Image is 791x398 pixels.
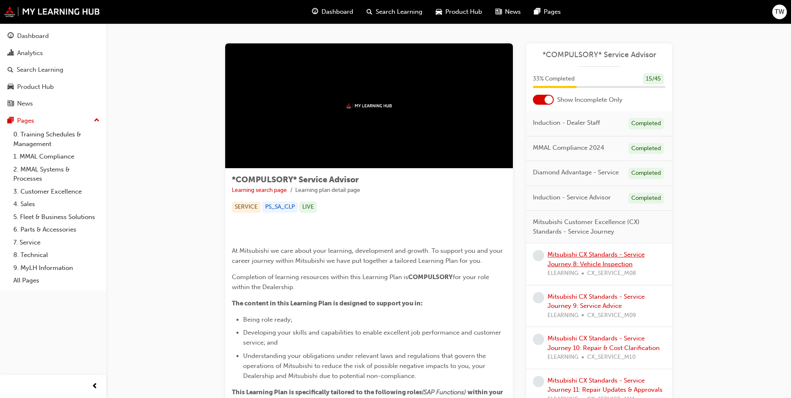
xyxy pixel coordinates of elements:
[547,311,578,320] span: ELEARNING
[3,79,103,95] a: Product Hub
[232,273,491,291] span: for your role within the Dealership.
[8,83,14,91] span: car-icon
[346,103,392,108] img: mmal
[232,388,422,396] span: This Learning Plan is specifically tailored to the following roles
[533,217,659,236] span: Mitsubishi Customer Excellence (CX) Standards - Service Journey
[312,7,318,17] span: guage-icon
[533,168,619,177] span: Diamond Advantage - Service
[429,3,489,20] a: car-iconProduct Hub
[10,211,103,224] a: 5. Fleet & Business Solutions
[547,293,645,310] a: Mitsubishi CX Standards - Service Journey 9: Service Advice
[587,311,636,320] span: CX_SERVICE_M09
[232,186,287,194] a: Learning search page
[3,27,103,113] button: DashboardAnalyticsSearch LearningProduct HubNews
[3,113,103,128] button: Pages
[533,250,544,261] span: learningRecordVerb_NONE-icon
[10,223,103,236] a: 6. Parts & Accessories
[232,300,423,307] span: The content in this Learning Plan is designed to support you in:
[533,118,600,128] span: Induction - Dealer Staff
[534,7,540,17] span: pages-icon
[544,7,561,17] span: Pages
[533,143,604,153] span: MMAL Compliance 2024
[10,249,103,262] a: 8. Technical
[3,45,103,61] a: Analytics
[232,273,408,281] span: Completion of learning resources within this Learning Plan is
[628,168,664,179] div: Completed
[547,335,660,352] a: Mitsubishi CX Standards - Service Journey 10: Repair & Cost Clarification
[10,198,103,211] a: 4. Sales
[628,193,664,204] div: Completed
[772,5,787,19] button: TW
[3,96,103,111] a: News
[17,99,33,108] div: News
[547,251,645,268] a: Mitsubishi CX Standards - Service Journey 8: Vehicle Inspection
[10,236,103,249] a: 7. Service
[243,352,487,380] span: Understanding your obligations under relevant laws and regulations that govern the operations of ...
[376,7,422,17] span: Search Learning
[305,3,360,20] a: guage-iconDashboard
[94,115,100,126] span: up-icon
[557,95,623,105] span: Show Incomplete Only
[587,353,635,362] span: CX_SERVICE_M10
[445,7,482,17] span: Product Hub
[295,186,360,195] li: Learning plan detail page
[92,381,98,392] span: prev-icon
[775,7,784,17] span: TW
[232,202,261,213] div: SERVICE
[436,7,442,17] span: car-icon
[10,150,103,163] a: 1. MMAL Compliance
[3,62,103,78] a: Search Learning
[17,48,43,58] div: Analytics
[495,7,502,17] span: news-icon
[533,292,544,303] span: learningRecordVerb_NONE-icon
[643,73,664,85] div: 15 / 45
[299,202,317,213] div: LIVE
[505,7,521,17] span: News
[8,66,13,74] span: search-icon
[527,3,568,20] a: pages-iconPages
[587,269,636,278] span: CX_SERVICE_M08
[547,353,578,362] span: ELEARNING
[17,65,63,75] div: Search Learning
[547,377,663,394] a: Mitsubishi CX Standards - Service Journey 11: Repair Updates & Approvals
[8,33,14,40] span: guage-icon
[243,329,503,346] span: Developing your skills and capabilities to enable excellent job performance and customer service;...
[533,74,575,84] span: 33 % Completed
[17,116,34,126] div: Pages
[10,163,103,185] a: 2. MMAL Systems & Processes
[628,143,664,154] div: Completed
[10,128,103,150] a: 0. Training Schedules & Management
[547,269,578,278] span: ELEARNING
[17,31,49,41] div: Dashboard
[533,376,544,387] span: learningRecordVerb_NONE-icon
[408,273,453,281] span: COMPULSORY
[3,28,103,44] a: Dashboard
[10,185,103,198] a: 3. Customer Excellence
[367,7,372,17] span: search-icon
[4,6,100,17] img: mmal
[422,388,466,396] span: (SAP Functions)
[17,82,54,92] div: Product Hub
[321,7,353,17] span: Dashboard
[533,334,544,345] span: learningRecordVerb_NONE-icon
[628,118,664,129] div: Completed
[262,202,298,213] div: PS_SA_CLP
[8,117,14,125] span: pages-icon
[360,3,429,20] a: search-iconSearch Learning
[10,262,103,275] a: 9. MyLH Information
[10,274,103,287] a: All Pages
[8,100,14,108] span: news-icon
[232,175,359,184] span: *COMPULSORY* Service Advisor
[489,3,527,20] a: news-iconNews
[533,50,665,60] a: *COMPULSORY* Service Advisor
[243,316,292,323] span: Being role ready;
[8,50,14,57] span: chart-icon
[533,193,611,202] span: Induction - Service Advisor
[232,247,505,264] span: At Mitsubishi we care about your learning, development and growth. To support you and your career...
